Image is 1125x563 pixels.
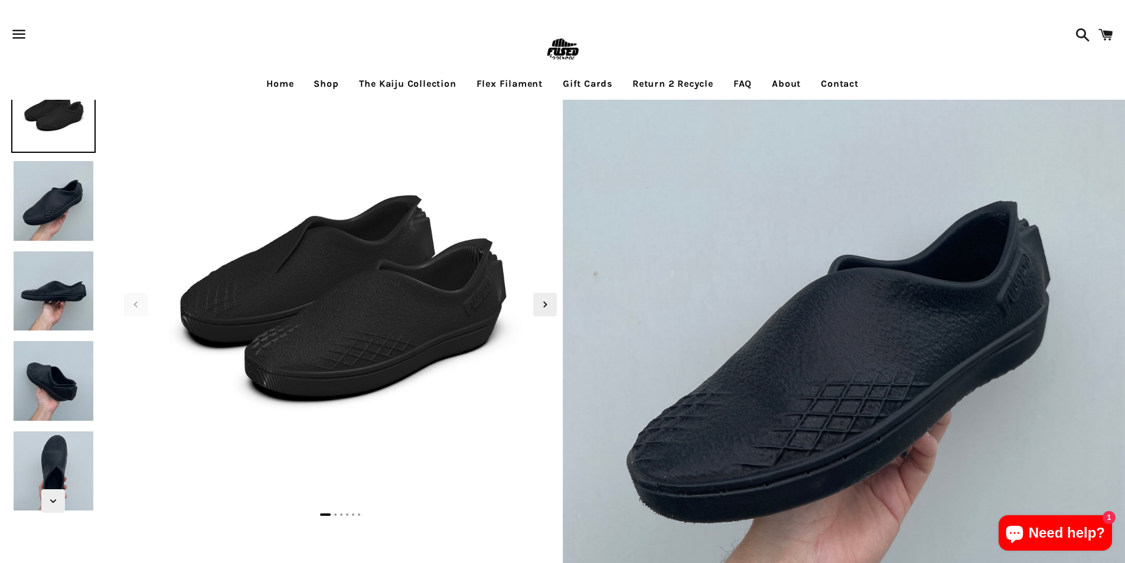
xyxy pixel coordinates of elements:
[763,69,810,99] a: About
[11,339,95,423] img: [3D printed Shoes] - lightweight custom 3dprinted shoes sneakers sandals fused footwear
[358,513,360,516] span: Go to slide 6
[624,69,722,99] a: Return 2 Recycle
[305,69,347,99] a: Shop
[352,513,354,516] span: Go to slide 5
[995,515,1116,554] inbox-online-store-chat: Shopify online store chat
[320,513,331,516] span: Go to slide 1
[543,31,582,69] img: FUSEDfootwear
[124,293,148,316] div: Previous slide
[468,69,552,99] a: Flex Filament
[11,429,95,513] img: [3D printed Shoes] - lightweight custom 3dprinted shoes sneakers sandals fused footwear
[725,69,761,99] a: FAQ
[334,513,337,516] span: Go to slide 2
[554,69,621,99] a: Gift Cards
[11,69,95,153] img: [3D printed Shoes] - lightweight custom 3dprinted shoes sneakers sandals fused footwear
[11,159,95,243] img: [3D printed Shoes] - lightweight custom 3dprinted shoes sneakers sandals fused footwear
[533,293,557,316] div: Next slide
[340,513,343,516] span: Go to slide 3
[350,69,465,99] a: The Kaiju Collection
[11,249,95,333] img: [3D printed Shoes] - lightweight custom 3dprinted shoes sneakers sandals fused footwear
[812,69,868,99] a: Contact
[346,513,348,516] span: Go to slide 4
[257,69,302,99] a: Home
